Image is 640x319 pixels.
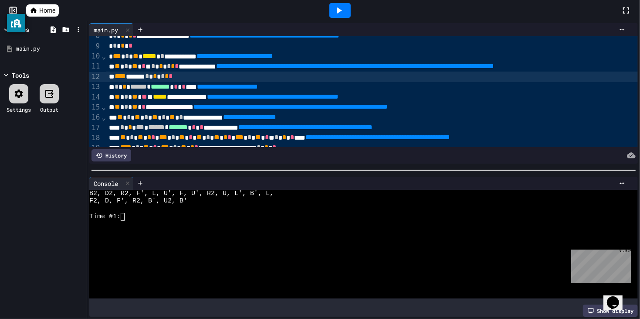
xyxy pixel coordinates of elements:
div: Tools [12,71,29,80]
div: 14 [89,93,101,103]
span: Fold line [101,52,106,61]
span: B2, D2, R2, F', L, U', F, U', R2, U, L', B', L, [89,190,274,198]
div: 11 [89,62,101,72]
span: Home [39,6,55,15]
div: Settings [7,106,31,113]
div: 17 [89,123,101,133]
iframe: chat widget [603,284,631,310]
div: Output [40,106,58,113]
a: Home [26,4,59,17]
div: 16 [89,113,101,123]
div: main.py [89,25,122,34]
span: Fold line [101,113,106,122]
span: Time #1: [89,213,121,221]
div: Console [89,179,122,188]
div: 18 [89,133,101,143]
span: F2, D, F', R2, B', U2, B' [89,197,187,205]
div: 19 [89,143,101,153]
button: privacy banner [7,14,25,32]
div: 8 [89,31,101,41]
div: 10 [89,51,101,62]
div: Chat with us now!Close [3,3,60,55]
div: Console [89,177,133,190]
div: History [91,149,131,161]
div: 12 [89,72,101,82]
div: 13 [89,82,101,92]
div: 9 [89,41,101,51]
div: main.py [89,23,133,36]
iframe: chat widget [568,246,631,283]
span: Fold line [101,103,106,111]
div: 15 [89,103,101,113]
div: main.py [16,45,84,53]
div: Show display [583,305,638,317]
